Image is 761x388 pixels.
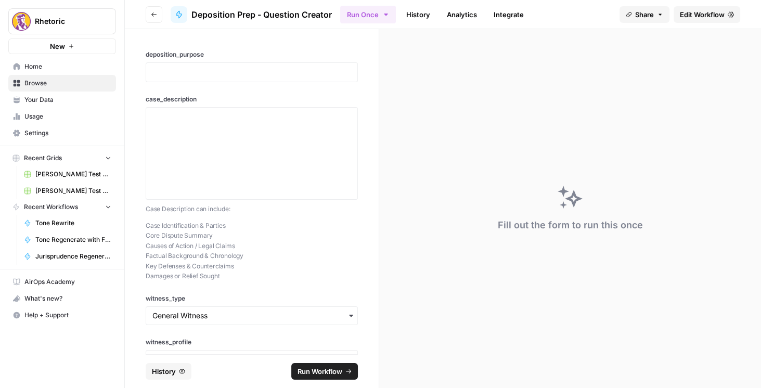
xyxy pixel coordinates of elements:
button: Help + Support [8,307,116,324]
span: Tone Regenerate with Feedback [35,235,111,244]
a: Your Data [8,92,116,108]
label: case_description [146,95,358,104]
p: Case Identification & Parties Core Dispute Summary Causes of Action / Legal Claims Factual Backgr... [146,221,358,281]
span: Usage [24,112,111,121]
span: Recent Grids [24,153,62,163]
p: Case Description can include: [146,204,358,214]
button: History [146,363,191,380]
a: Tone Rewrite [19,215,116,231]
span: [PERSON_NAME] Test Workflow - SERP Overview Grid [35,186,111,196]
label: witness_profile [146,338,358,347]
a: Integrate [487,6,530,23]
span: [PERSON_NAME] Test Workflow - Copilot Example Grid [35,170,111,179]
span: AirOps Academy [24,277,111,287]
a: Settings [8,125,116,141]
span: Deposition Prep - Question Creator [191,8,332,21]
span: Share [635,9,654,20]
span: Tone Rewrite [35,218,111,228]
a: Usage [8,108,116,125]
div: What's new? [9,291,115,306]
button: Recent Workflows [8,199,116,215]
div: Fill out the form to run this once [498,218,643,232]
a: History [400,6,436,23]
input: General Witness [152,311,351,321]
span: Edit Workflow [680,9,725,20]
a: Browse [8,75,116,92]
span: Rhetoric [35,16,98,27]
span: Your Data [24,95,111,105]
span: Settings [24,128,111,138]
a: Edit Workflow [674,6,740,23]
button: Run Workflow [291,363,358,380]
a: AirOps Academy [8,274,116,290]
img: Rhetoric Logo [12,12,31,31]
span: New [50,41,65,51]
button: Workspace: Rhetoric [8,8,116,34]
a: Jurisprudence Regenerate with Feedback [19,248,116,265]
button: Recent Grids [8,150,116,166]
a: Home [8,58,116,75]
button: New [8,38,116,54]
a: Tone Regenerate with Feedback [19,231,116,248]
span: Browse [24,79,111,88]
label: witness_type [146,294,358,303]
button: Run Once [340,6,396,23]
span: Run Workflow [298,366,342,377]
span: Home [24,62,111,71]
a: [PERSON_NAME] Test Workflow - SERP Overview Grid [19,183,116,199]
span: Recent Workflows [24,202,78,212]
button: What's new? [8,290,116,307]
span: Jurisprudence Regenerate with Feedback [35,252,111,261]
button: Share [620,6,669,23]
span: Help + Support [24,311,111,320]
a: Deposition Prep - Question Creator [171,6,332,23]
a: [PERSON_NAME] Test Workflow - Copilot Example Grid [19,166,116,183]
label: deposition_purpose [146,50,358,59]
span: History [152,366,176,377]
a: Analytics [441,6,483,23]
